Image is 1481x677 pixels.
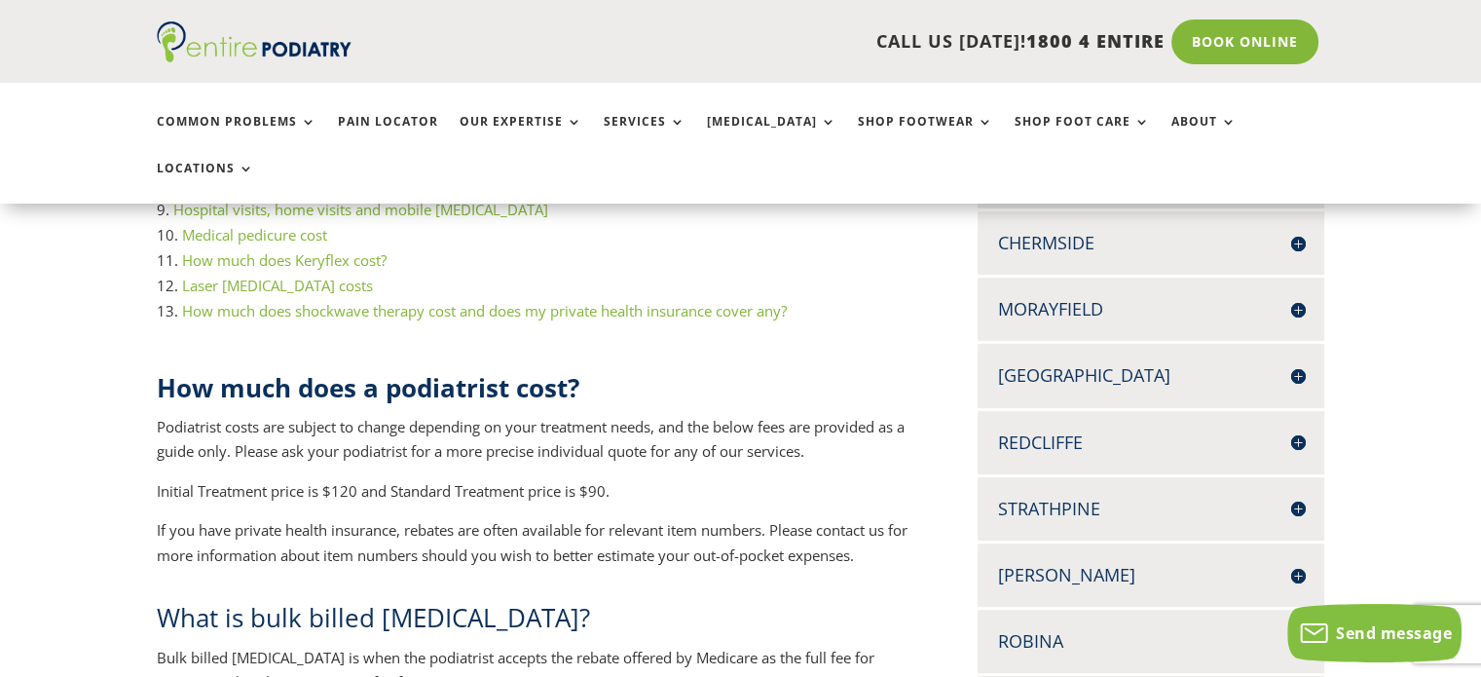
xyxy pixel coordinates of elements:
p: Initial Treatment price is $120 and Standard Treatment price is $90. [157,479,914,519]
a: Medical pedicure cost [182,225,327,244]
a: Shop Foot Care [1015,115,1150,157]
a: Shop Footwear [858,115,993,157]
a: Locations [157,162,254,204]
h4: Morayfield [997,297,1305,321]
p: CALL US [DATE]! [426,29,1165,55]
h4: [PERSON_NAME] [997,563,1305,587]
a: How much does shockwave therapy cost and does my private health insurance cover any? [182,301,787,320]
h4: Strathpine [997,497,1305,521]
a: Book Online [1171,19,1318,64]
a: Pain Locator [338,115,438,157]
a: Our Expertise [460,115,582,157]
img: logo (1) [157,21,352,62]
span: Send message [1336,622,1452,644]
h4: Redcliffe [997,431,1305,455]
h4: Robina [997,629,1305,654]
a: Hospital visits, home visits and mobile [MEDICAL_DATA] [173,200,548,219]
p: If you have private health insurance, rebates are often available for relevant item numbers. Plea... [157,518,914,568]
h4: [GEOGRAPHIC_DATA] [997,363,1305,388]
a: About [1171,115,1237,157]
a: Services [604,115,685,157]
a: Common Problems [157,115,316,157]
a: How much does Keryflex cost? [182,250,387,270]
a: Entire Podiatry [157,47,352,66]
strong: How much does a podiatrist cost? [157,370,579,405]
a: [MEDICAL_DATA] [707,115,836,157]
h2: What is bulk billed [MEDICAL_DATA]? [157,600,914,645]
span: 1800 4 ENTIRE [1026,29,1165,53]
h4: Chermside [997,231,1305,255]
button: Send message [1287,604,1462,662]
a: Laser [MEDICAL_DATA] costs [182,276,373,295]
p: Podiatrist costs are subject to change depending on your treatment needs, and the below fees are ... [157,415,914,479]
